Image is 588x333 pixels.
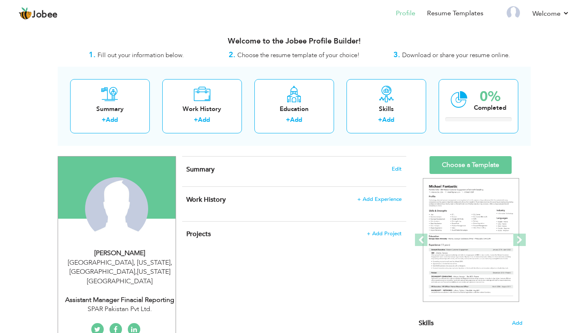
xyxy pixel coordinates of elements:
a: Add [382,116,394,124]
a: Add [290,116,302,124]
a: Profile [396,9,415,18]
strong: 3. [393,50,400,60]
div: Summary [77,105,143,113]
div: Assistant Manager Finacial Reporting [64,295,176,305]
h4: This helps to show the companies you have worked for. [186,195,401,204]
span: Work History [186,195,226,204]
strong: 1. [89,50,95,60]
div: [PERSON_NAME] [64,249,176,258]
span: Download or share your resume online. [402,51,510,59]
a: Resume Templates [427,9,483,18]
a: Welcome [532,9,569,19]
img: Profile Img [507,6,520,19]
div: 0% [474,90,506,104]
span: Fill out your information below. [98,51,184,59]
span: + Add Project [367,231,402,236]
label: + [194,116,198,124]
label: + [286,116,290,124]
a: Add [198,116,210,124]
strong: 2. [229,50,235,60]
div: Education [261,105,327,113]
a: Add [106,116,118,124]
label: + [378,116,382,124]
span: Jobee [32,10,58,19]
span: Edit [392,166,402,172]
div: [GEOGRAPHIC_DATA], [US_STATE], [GEOGRAPHIC_DATA] [US_STATE] [GEOGRAPHIC_DATA] [64,258,176,287]
span: , [135,267,137,276]
span: Add [512,319,522,327]
label: + [102,116,106,124]
a: Jobee [19,7,58,20]
span: Choose the resume template of your choice! [237,51,360,59]
div: Work History [169,105,235,113]
img: jobee.io [19,7,32,20]
div: Completed [474,104,506,112]
h4: Adding a summary is a quick and easy way to highlight your experience and interests. [186,165,401,174]
span: + Add Experience [357,196,402,202]
span: Skills [419,319,434,328]
span: Summary [186,165,215,174]
div: Skills [353,105,420,113]
h3: Welcome to the Jobee Profile Builder! [58,37,531,46]
a: Choose a Template [429,156,512,174]
img: Fahad Mughira [85,177,148,240]
div: SPAR Pakistan Pvt Ltd. [64,304,176,314]
h4: This helps to highlight the project, tools and skills you have worked on. [186,230,401,238]
span: Projects [186,229,211,239]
